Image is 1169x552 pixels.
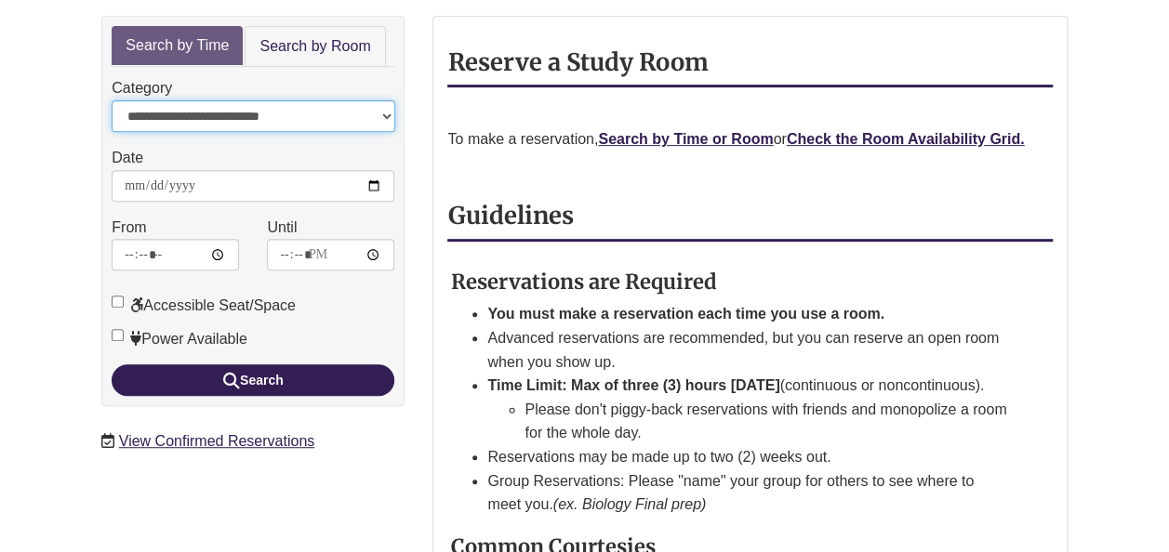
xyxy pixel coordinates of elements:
label: Category [112,76,172,100]
label: Accessible Seat/Space [112,294,296,318]
strong: Guidelines [447,201,573,230]
a: Search by Time or Room [598,131,773,147]
a: View Confirmed Reservations [119,433,314,449]
strong: Reserve a Study Room [447,47,708,77]
button: Search [112,364,394,396]
input: Accessible Seat/Space [112,296,124,308]
li: Group Reservations: Please "name" your group for others to see where to meet you. [487,469,1007,517]
a: Search by Room [245,26,385,68]
label: Until [267,216,297,240]
li: (continuous or noncontinuous). [487,374,1007,445]
em: (ex. Biology Final prep) [553,496,707,512]
label: Date [112,146,143,170]
strong: Time Limit: Max of three (3) hours [DATE] [487,377,779,393]
p: To make a reservation, or [447,127,1052,151]
a: Search by Time [112,26,243,66]
strong: You must make a reservation each time you use a room. [487,306,884,322]
strong: Reservations are Required [450,269,716,295]
input: Power Available [112,329,124,341]
a: Check the Room Availability Grid. [787,131,1025,147]
li: Advanced reservations are recommended, but you can reserve an open room when you show up. [487,326,1007,374]
li: Please don't piggy-back reservations with friends and monopolize a room for the whole day. [525,398,1007,445]
label: From [112,216,146,240]
label: Power Available [112,327,247,351]
li: Reservations may be made up to two (2) weeks out. [487,445,1007,469]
